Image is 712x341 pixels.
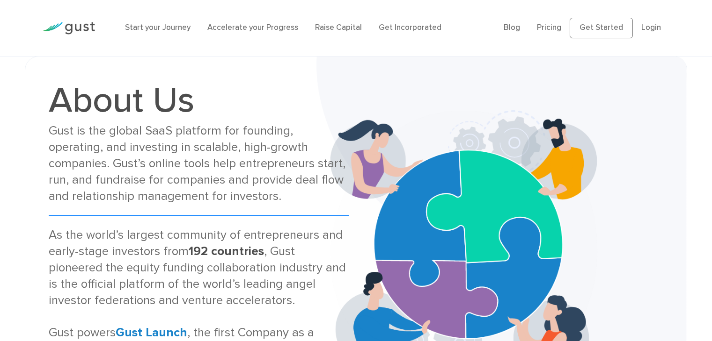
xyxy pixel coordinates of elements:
[49,83,349,118] h1: About Us
[207,23,298,32] a: Accelerate your Progress
[189,244,264,258] strong: 192 countries
[570,18,633,38] a: Get Started
[537,23,561,32] a: Pricing
[116,325,187,340] a: Gust Launch
[315,23,362,32] a: Raise Capital
[379,23,441,32] a: Get Incorporated
[125,23,191,32] a: Start your Journey
[43,22,95,35] img: Gust Logo
[641,23,661,32] a: Login
[49,123,349,204] div: Gust is the global SaaS platform for founding, operating, and investing in scalable, high-growth ...
[504,23,520,32] a: Blog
